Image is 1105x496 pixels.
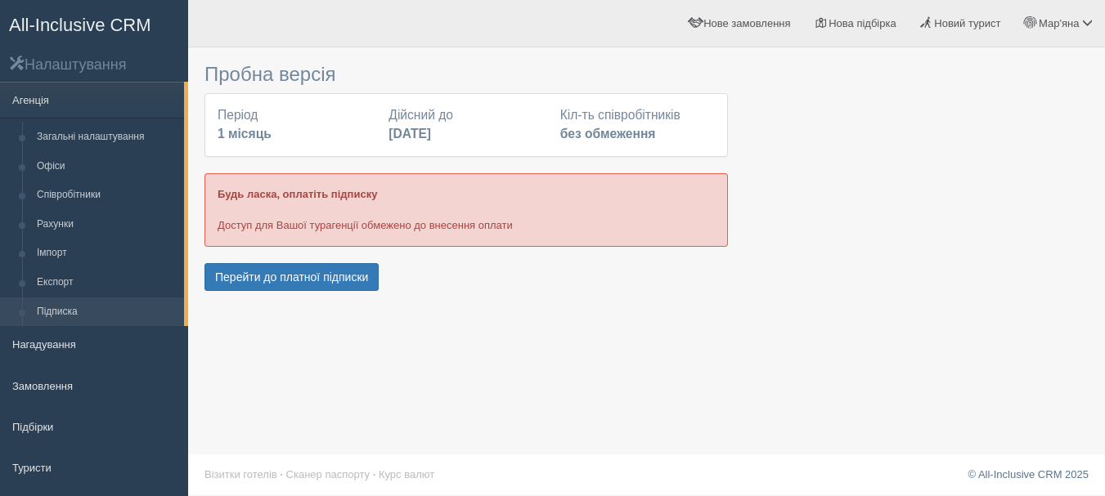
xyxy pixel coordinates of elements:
[286,468,370,480] a: Сканер паспорту
[218,127,272,141] b: 1 місяць
[209,106,380,144] div: Період
[9,15,151,35] span: All-Inclusive CRM
[29,123,184,152] a: Загальні налаштування
[218,188,377,200] b: Будь ласка, оплатіть підписку
[29,268,184,297] a: Експорт
[934,17,1000,29] span: Новий турист
[29,210,184,239] a: Рахунки
[389,127,431,141] b: [DATE]
[968,468,1089,480] a: © All-Inclusive CRM 2025
[204,468,277,480] a: Візитки готелів
[280,468,283,480] span: ·
[373,468,376,480] span: ·
[204,64,728,85] h3: Пробна версія
[552,106,723,144] div: Кіл-ть співробітників
[29,239,184,268] a: Імпорт
[29,297,184,327] a: Підписка
[379,468,434,480] a: Курс валют
[29,152,184,181] a: Офіси
[204,263,379,291] button: Перейти до платної підписки
[204,173,728,246] div: Доступ для Вашої турагенції обмежено до внесення оплати
[703,17,790,29] span: Нове замовлення
[560,127,656,141] b: без обмеження
[1039,17,1079,29] span: Мар'яна
[829,17,896,29] span: Нова підбірка
[29,181,184,210] a: Співробітники
[1,1,187,46] a: All-Inclusive CRM
[380,106,551,144] div: Дійсний до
